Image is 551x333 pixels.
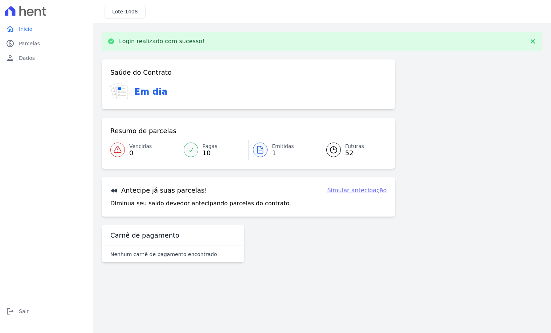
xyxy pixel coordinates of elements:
[134,85,167,98] h3: Em dia
[125,9,138,15] span: 1408
[110,186,207,195] h3: Antecipe já suas parcelas!
[203,150,217,156] span: 10
[6,25,15,33] i: home
[179,140,249,160] a: Pagas 10
[19,25,32,33] span: Início
[129,143,152,150] span: Vencidas
[110,231,179,240] h3: Carnê de pagamento
[129,150,152,156] span: 0
[19,54,35,62] span: Dados
[345,143,364,150] span: Futuras
[3,304,90,318] a: logoutSair
[6,307,15,316] i: logout
[19,40,40,47] span: Parcelas
[203,143,217,150] span: Pagas
[119,38,205,45] p: Login realizado com sucesso!
[110,68,172,77] h3: Saúde do Contrato
[6,39,15,48] i: paid
[318,140,387,160] a: Futuras 52
[272,150,294,156] span: 1
[110,140,179,160] a: Vencidas 0
[110,127,176,135] h3: Resumo de parcelas
[110,199,291,208] p: Diminua seu saldo devedor antecipando parcelas do contrato.
[327,186,387,195] a: Simular antecipação
[110,251,217,258] p: Nenhum carnê de pagamento encontrado
[6,54,15,62] i: person
[3,36,90,51] a: paidParcelas
[345,150,364,156] span: 52
[249,140,318,160] a: Emitidas 1
[3,22,90,36] a: homeInício
[19,308,29,315] span: Sair
[272,143,294,150] span: Emitidas
[112,8,138,16] h3: Lote:
[3,51,90,65] a: personDados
